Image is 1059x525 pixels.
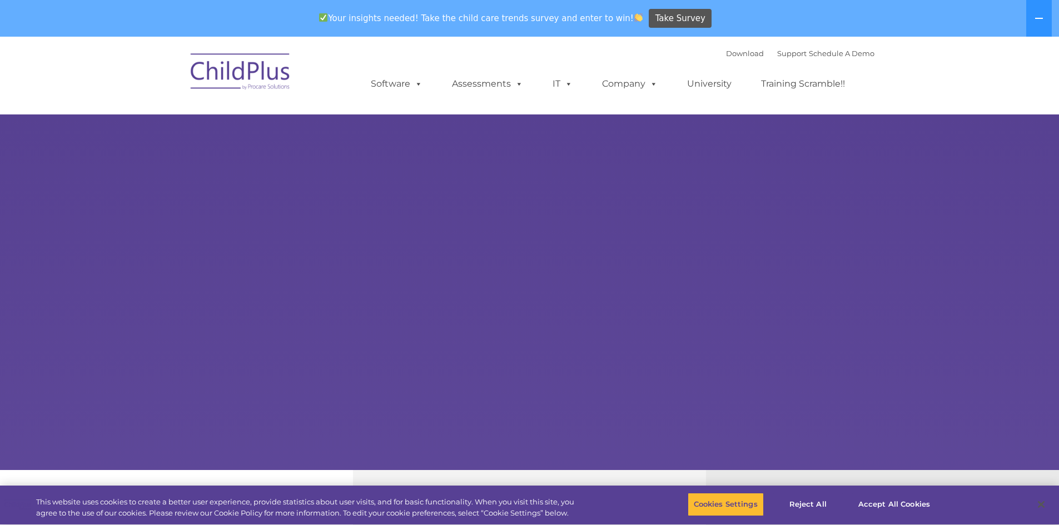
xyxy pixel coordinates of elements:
a: Software [360,73,434,95]
button: Accept All Cookies [852,493,936,516]
a: University [676,73,743,95]
div: This website uses cookies to create a better user experience, provide statistics about user visit... [36,497,583,518]
span: Last name [155,73,188,82]
a: Training Scramble!! [750,73,856,95]
span: Your insights needed! Take the child care trends survey and enter to win! [315,7,648,29]
button: Reject All [773,493,843,516]
span: Take Survey [655,9,705,28]
img: 👏 [634,13,643,22]
a: Assessments [441,73,534,95]
font: | [726,49,874,58]
button: Close [1029,492,1053,517]
img: ✅ [319,13,327,22]
a: Download [726,49,764,58]
span: Phone number [155,119,202,127]
a: Support [777,49,807,58]
a: Schedule A Demo [809,49,874,58]
button: Cookies Settings [688,493,764,516]
a: IT [541,73,584,95]
a: Company [591,73,669,95]
a: Take Survey [649,9,712,28]
img: ChildPlus by Procare Solutions [185,46,296,101]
